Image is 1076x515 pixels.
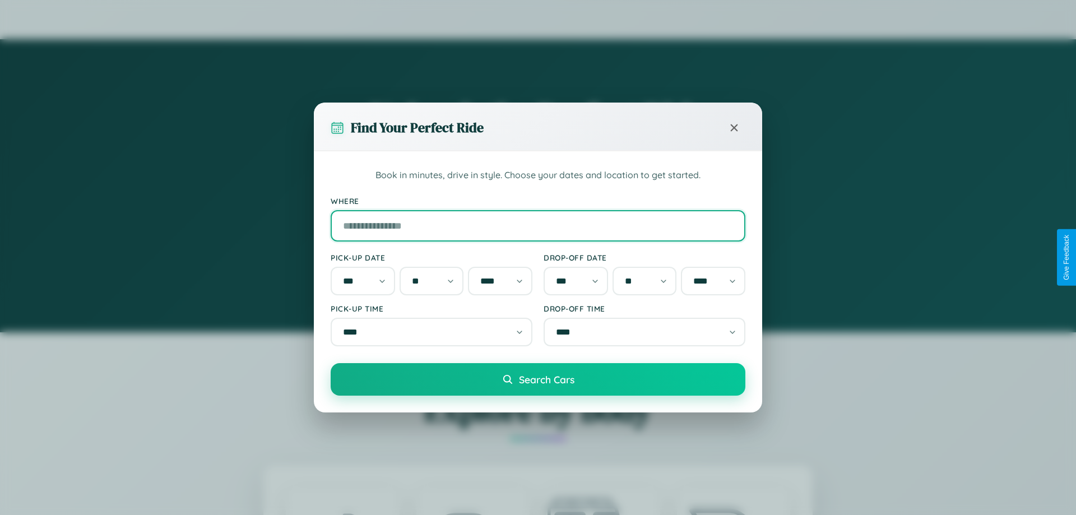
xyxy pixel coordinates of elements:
[331,304,532,313] label: Pick-up Time
[331,196,745,206] label: Where
[544,253,745,262] label: Drop-off Date
[519,373,574,386] span: Search Cars
[331,363,745,396] button: Search Cars
[331,253,532,262] label: Pick-up Date
[351,118,484,137] h3: Find Your Perfect Ride
[544,304,745,313] label: Drop-off Time
[331,168,745,183] p: Book in minutes, drive in style. Choose your dates and location to get started.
